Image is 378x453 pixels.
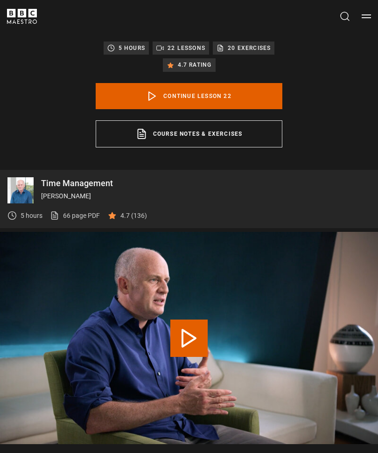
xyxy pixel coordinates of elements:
[96,83,282,109] a: Continue lesson 22
[41,191,371,201] p: [PERSON_NAME]
[170,320,208,357] button: Play Lesson Conclusion: Starting from sanity
[228,43,271,53] p: 20 exercises
[21,211,42,221] p: 5 hours
[362,12,371,21] button: Toggle navigation
[50,211,100,221] a: 66 page PDF
[96,120,282,147] a: Course notes & exercises
[119,43,145,53] p: 5 hours
[120,211,147,221] p: 4.7 (136)
[178,60,212,70] p: 4.7 rating
[168,43,205,53] p: 22 lessons
[7,9,37,24] svg: BBC Maestro
[41,179,371,188] p: Time Management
